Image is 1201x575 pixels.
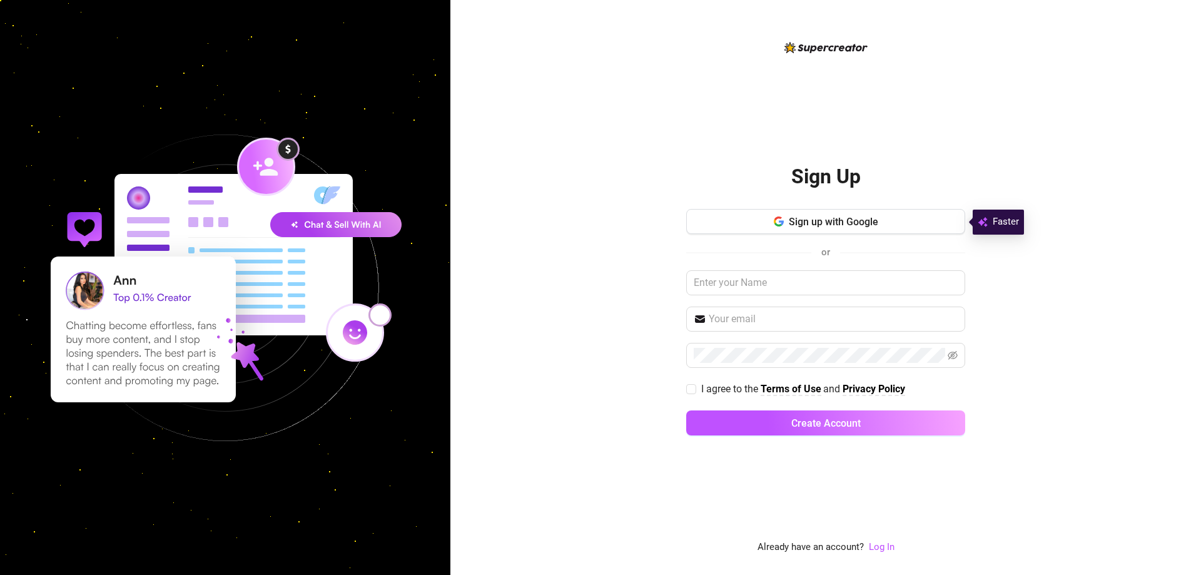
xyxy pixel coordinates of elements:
input: Enter your Name [686,270,965,295]
a: Privacy Policy [843,383,905,396]
a: Log In [869,541,894,552]
img: signup-background-D0MIrEPF.svg [9,71,442,504]
span: I agree to the [701,383,761,395]
img: svg%3e [978,215,988,230]
span: Sign up with Google [789,216,878,228]
span: Create Account [791,417,861,429]
img: logo-BBDzfeDw.svg [784,42,868,53]
strong: Privacy Policy [843,383,905,395]
input: Your email [709,312,958,327]
span: or [821,247,830,258]
button: Create Account [686,410,965,435]
span: eye-invisible [948,350,958,360]
span: Faster [993,215,1019,230]
span: Already have an account? [758,540,864,555]
a: Log In [869,540,894,555]
h2: Sign Up [791,164,861,190]
span: and [823,383,843,395]
strong: Terms of Use [761,383,821,395]
a: Terms of Use [761,383,821,396]
button: Sign up with Google [686,209,965,234]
